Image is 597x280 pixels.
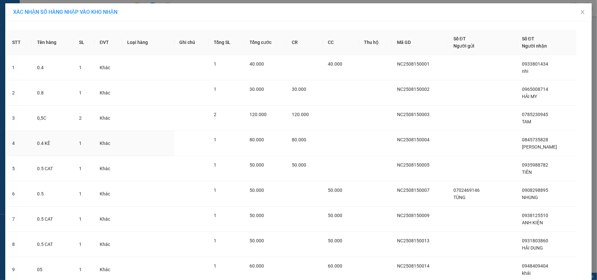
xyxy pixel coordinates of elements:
[522,188,548,193] span: 0908298895
[453,188,480,193] span: 0702469146
[94,55,122,80] td: Khác
[249,188,264,193] span: 50.000
[32,181,74,207] td: 0.5
[397,162,429,168] span: NC2508150005
[94,131,122,156] td: Khác
[249,61,264,67] span: 40.000
[397,61,429,67] span: NC2508150001
[79,191,82,196] span: 1
[214,61,216,67] span: 1
[573,3,592,22] button: Close
[174,30,209,55] th: Ghi chú
[249,87,264,92] span: 30.000
[522,144,557,150] span: [PERSON_NAME]
[214,238,216,243] span: 1
[7,30,32,55] th: STT
[79,267,82,272] span: 1
[397,137,429,142] span: NC2508150004
[79,141,82,146] span: 1
[79,65,82,70] span: 1
[94,207,122,232] td: Khác
[214,137,216,142] span: 1
[7,232,32,257] td: 8
[244,30,287,55] th: Tổng cước
[79,90,82,95] span: 1
[79,115,82,121] span: 2
[79,242,82,247] span: 1
[7,80,32,106] td: 2
[214,112,216,117] span: 2
[249,162,264,168] span: 50.000
[94,156,122,181] td: Khác
[94,80,122,106] td: Khác
[397,87,429,92] span: NC2508150002
[287,30,323,55] th: CR
[32,232,74,257] td: 0.5 CAT
[328,238,343,243] span: 50.000
[7,156,32,181] td: 5
[522,245,543,250] span: HẢI DUNG
[397,112,429,117] span: NC2508150003
[292,162,307,168] span: 50.000
[214,162,216,168] span: 1
[323,30,359,55] th: CC
[522,112,548,117] span: 0785230945
[522,43,547,49] span: Người nhận
[397,263,429,269] span: NC2508150014
[79,166,82,171] span: 1
[7,207,32,232] td: 7
[209,30,244,55] th: Tổng SL
[94,106,122,131] td: Khác
[522,119,531,124] span: TAM
[397,188,429,193] span: NC2508150007
[249,112,267,117] span: 120.000
[32,55,74,80] td: 0.4
[522,61,548,67] span: 0933801434
[32,80,74,106] td: 0.8
[522,162,548,168] span: 0935988782
[214,263,216,269] span: 1
[249,137,264,142] span: 80.000
[522,69,528,74] span: nhi
[214,87,216,92] span: 1
[522,94,537,99] span: HẢI MY
[249,238,264,243] span: 50.000
[32,207,74,232] td: 0.5 CAT
[453,43,474,49] span: Người gửi
[397,238,429,243] span: NC2508150013
[79,216,82,222] span: 1
[453,36,466,41] span: Số ĐT
[522,87,548,92] span: 0965008714
[292,137,307,142] span: 80.000
[522,238,548,243] span: 0931803860
[122,30,174,55] th: Loại hàng
[7,131,32,156] td: 4
[522,170,532,175] span: TIÊN
[94,181,122,207] td: Khác
[94,30,122,55] th: ĐVT
[328,61,343,67] span: 40.000
[359,30,392,55] th: Thu hộ
[13,9,117,15] span: XÁC NHẬN SỐ HÀNG NHẬP VÀO KHO NHẬN
[328,188,343,193] span: 50.000
[522,270,530,276] span: khải
[32,30,74,55] th: Tên hàng
[397,213,429,218] span: NC2508150009
[32,131,74,156] td: 0.4 KÊ
[522,213,548,218] span: 0938125510
[522,220,543,225] span: ANH KIỆN
[328,263,343,269] span: 60.000
[292,87,307,92] span: 30.000
[522,137,548,142] span: 0845735828
[453,195,466,200] span: TÙNG
[522,195,538,200] span: NHUNG
[214,213,216,218] span: 1
[292,112,309,117] span: 120.000
[522,263,548,269] span: 0948409404
[32,156,74,181] td: 0.5 CAT
[249,263,264,269] span: 60.000
[522,36,534,41] span: Số ĐT
[249,213,264,218] span: 50.000
[7,106,32,131] td: 3
[7,181,32,207] td: 6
